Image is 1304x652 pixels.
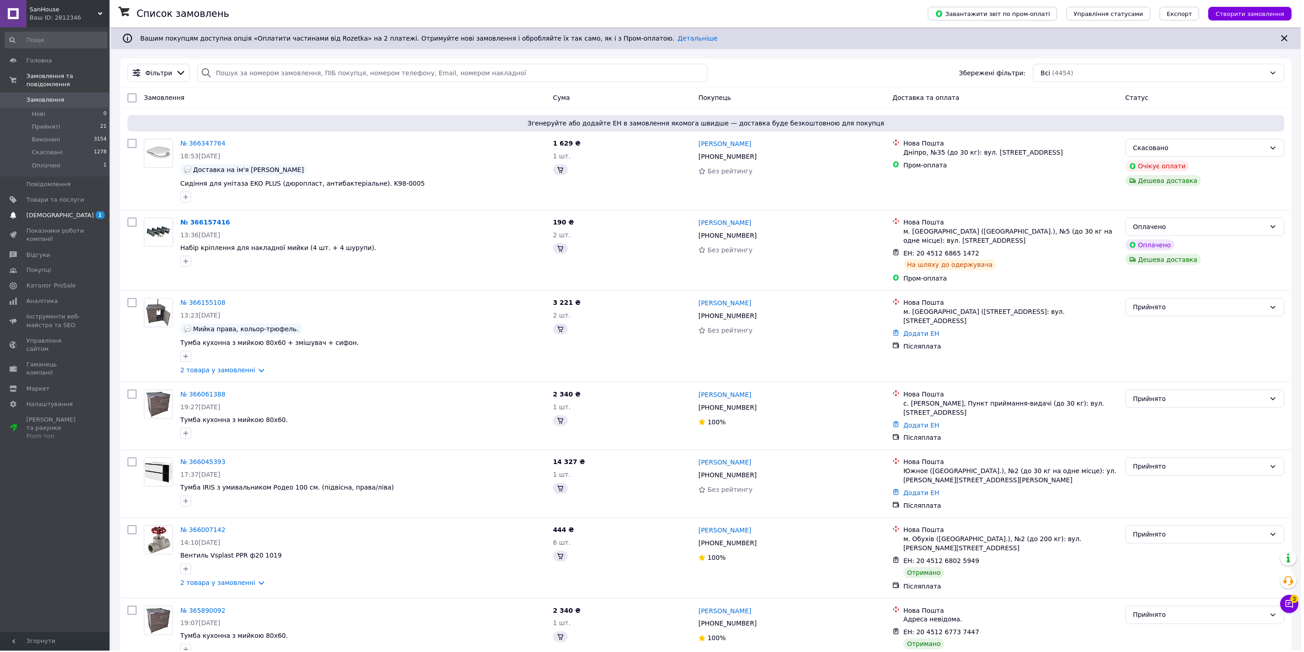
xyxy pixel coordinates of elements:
[555,527,576,535] span: 444 ₴
[698,402,760,415] div: [PHONE_NUMBER]
[906,250,982,257] span: ЕН: 20 4512 6865 1472
[198,64,709,82] input: Пошук за номером замовлення, ПІБ покупця, номером телефону, Email, номером накладної
[144,607,173,636] a: Фото товару
[181,180,426,188] a: Сидіння для унітаза EKO PLUS (дюропласт, антибактеріальне). K98-0005
[104,110,107,119] span: 0
[906,616,1121,626] div: Адреса невідома.
[906,468,1121,486] div: Южное ([GEOGRAPHIC_DATA].), №2 (до 30 кг на одне місце): ул. [PERSON_NAME][STREET_ADDRESS][PERSON...
[94,149,107,157] span: 1278
[1069,7,1153,21] button: Управління статусами
[26,227,84,244] span: Показники роботи компанії
[1170,10,1195,17] span: Експорт
[555,313,572,320] span: 2 шт.
[555,391,582,399] span: 2 340 ₴
[181,459,226,467] a: № 366045393
[26,72,110,89] span: Замовлення та повідомлення
[100,123,107,131] span: 21
[104,162,107,170] span: 1
[709,419,728,427] span: 100%
[146,68,173,78] span: Фільтри
[181,340,360,347] span: Тумба кухонна з мийкою 80х60 + змішувач + сифон.
[555,140,582,147] span: 1 629 ₴
[181,140,226,147] a: № 366347764
[1136,611,1269,621] div: Прийнято
[181,153,221,160] span: 18:53[DATE]
[906,148,1121,157] div: Дніпро, №35 (до 30 кг): вул. [STREET_ADDRESS]
[30,5,98,14] span: SanHouse
[1128,161,1193,172] div: Очікує оплати
[181,608,226,615] a: № 365890092
[709,636,728,643] span: 100%
[555,404,572,412] span: 1 шт.
[709,168,754,175] span: Без рейтингу
[144,391,173,420] a: Фото товару
[906,139,1121,148] div: Нова Пошта
[1128,240,1178,251] div: Оплачено
[181,219,230,226] a: № 366157416
[26,251,50,260] span: Відгуки
[961,68,1028,78] span: Збережені фільтри:
[555,472,572,480] span: 1 шт.
[137,8,230,19] h1: Список замовлень
[181,621,221,628] span: 19:07[DATE]
[1128,176,1204,187] div: Дешева доставка
[906,308,1121,326] div: м. [GEOGRAPHIC_DATA] ([STREET_ADDRESS]: вул. [STREET_ADDRESS]
[906,558,982,566] span: ЕН: 20 4512 6802 5949
[26,96,64,104] span: Замовлення
[181,472,221,480] span: 17:37[DATE]
[698,538,760,551] div: [PHONE_NUMBER]
[555,300,582,307] span: 3 221 ₴
[26,181,71,189] span: Повідомлення
[146,299,171,328] img: Фото товару
[698,310,760,323] div: [PHONE_NUMBER]
[1136,531,1269,541] div: Прийнято
[26,57,52,65] span: Головна
[32,162,61,170] span: Оплачені
[1128,255,1204,266] div: Дешева доставка
[144,94,185,102] span: Замовлення
[906,299,1121,308] div: Нова Пошта
[698,470,760,483] div: [PHONE_NUMBER]
[1136,222,1269,232] div: Оплачено
[700,391,753,400] a: [PERSON_NAME]
[906,422,942,430] a: Додати ЕН
[906,527,1121,536] div: Нова Пошта
[181,245,377,252] a: Набір кріплення для накладної мийки (4 шт. + 4 шурупи).
[144,299,173,328] a: Фото товару
[181,404,221,412] span: 19:27[DATE]
[145,223,173,243] img: Фото товару
[26,282,76,291] span: Каталог ProSale
[26,433,84,441] div: Prom топ
[555,94,571,102] span: Cума
[906,459,1121,468] div: Нова Пошта
[930,7,1060,21] button: Завантажити звіт по пром-оплаті
[26,212,94,220] span: [DEMOGRAPHIC_DATA]
[26,196,84,204] span: Товари та послуги
[906,607,1121,616] div: Нова Пошта
[1202,10,1295,17] a: Створити замовлення
[26,361,84,378] span: Гаманець компанії
[1128,94,1152,102] span: Статус
[906,490,942,498] a: Додати ЕН
[555,608,582,615] span: 2 340 ₴
[26,401,73,409] span: Налаштування
[700,459,753,468] a: [PERSON_NAME]
[181,553,283,560] a: Вентиль Vsplast PPR ф20 1019
[131,119,1284,128] span: Згенеруйте або додайте ЕН в замовлення якомога швидше — доставка буде безкоштовною для покупця
[96,212,105,219] span: 1
[144,218,173,247] a: Фото товару
[32,110,45,119] span: Нові
[906,569,947,579] div: Отримано
[181,634,288,641] a: Тумба кухонна з мийкою 80х60.
[698,619,760,631] div: [PHONE_NUMBER]
[145,391,172,419] img: Фото товару
[555,219,576,226] span: 190 ₴
[1055,69,1076,77] span: (4454)
[181,417,288,424] a: Тумба кухонна з мийкою 80х60.
[895,94,962,102] span: Доставка та оплата
[906,218,1121,227] div: Нова Пошта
